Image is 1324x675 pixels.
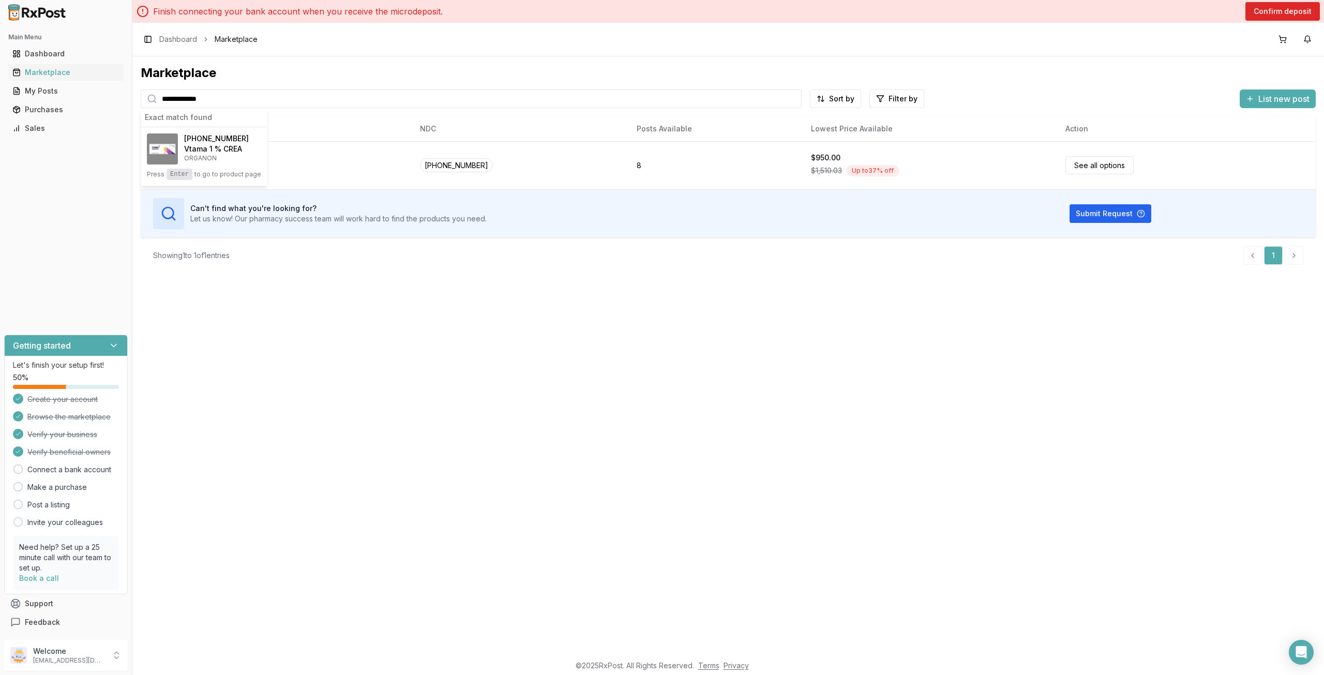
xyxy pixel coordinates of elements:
[167,169,192,180] kbd: Enter
[4,101,128,118] button: Purchases
[141,127,267,186] button: Vtama 1 % CREA[PHONE_NUMBER]Vtama 1 % CREAORGANONPressEnterto go to product page
[13,372,28,383] span: 50 %
[184,133,249,144] span: [PHONE_NUMBER]
[27,464,111,475] a: Connect a bank account
[27,429,97,440] span: Verify your business
[153,250,230,261] div: Showing 1 to 1 of 1 entries
[13,339,71,352] h3: Getting started
[33,646,105,656] p: Welcome
[27,482,87,492] a: Make a purchase
[1057,116,1316,141] th: Action
[698,661,719,670] a: Terms
[27,447,111,457] span: Verify beneficial owners
[147,133,178,164] img: Vtama 1 % CREA
[12,123,119,133] div: Sales
[25,617,60,627] span: Feedback
[1258,93,1310,105] span: List new post
[12,67,119,78] div: Marketplace
[27,412,111,422] span: Browse the marketplace
[8,100,124,119] a: Purchases
[846,165,899,176] div: Up to 37 % off
[829,94,854,104] span: Sort by
[1245,2,1320,21] button: Confirm deposit
[803,116,1057,141] th: Lowest Price Available
[8,63,124,82] a: Marketplace
[153,5,443,18] p: Finish connecting your bank account when you receive the microdeposit.
[4,594,128,613] button: Support
[184,154,249,162] p: ORGANON
[159,34,197,44] a: Dashboard
[1243,246,1303,265] nav: pagination
[12,49,119,59] div: Dashboard
[8,82,124,100] a: My Posts
[412,116,628,141] th: NDC
[12,86,119,96] div: My Posts
[12,104,119,115] div: Purchases
[141,65,1316,81] div: Marketplace
[4,120,128,137] button: Sales
[10,647,27,664] img: User avatar
[27,394,98,404] span: Create your account
[1065,156,1134,174] a: See all options
[1240,95,1316,105] a: List new post
[4,4,70,21] img: RxPost Logo
[27,500,70,510] a: Post a listing
[420,158,493,172] span: [PHONE_NUMBER]
[628,141,803,189] td: 8
[13,360,119,370] p: Let's finish your setup first!
[190,214,487,224] p: Let us know! Our pharmacy success team will work hard to find the products you need.
[215,34,258,44] span: Marketplace
[1240,89,1316,108] button: List new post
[8,33,124,41] h2: Main Menu
[8,119,124,138] a: Sales
[811,166,842,176] span: $1,510.03
[8,44,124,63] a: Dashboard
[4,613,128,632] button: Feedback
[628,116,803,141] th: Posts Available
[811,153,840,163] div: $950.00
[27,517,103,528] a: Invite your colleagues
[1070,204,1151,223] button: Submit Request
[810,89,861,108] button: Sort by
[190,203,487,214] h3: Can't find what you're looking for?
[19,574,59,582] a: Book a call
[1264,246,1283,265] a: 1
[141,108,267,127] div: Exact match found
[159,34,258,44] nav: breadcrumb
[889,94,917,104] span: Filter by
[33,656,105,665] p: [EMAIL_ADDRESS][DOMAIN_NAME]
[4,83,128,99] button: My Posts
[4,46,128,62] button: Dashboard
[1289,640,1314,665] div: Open Intercom Messenger
[869,89,924,108] button: Filter by
[724,661,749,670] a: Privacy
[147,170,164,178] span: Press
[184,144,249,154] h4: Vtama 1 % CREA
[4,64,128,81] button: Marketplace
[194,170,261,178] span: to go to product page
[141,116,412,141] th: Drug Name
[19,542,113,573] p: Need help? Set up a 25 minute call with our team to set up.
